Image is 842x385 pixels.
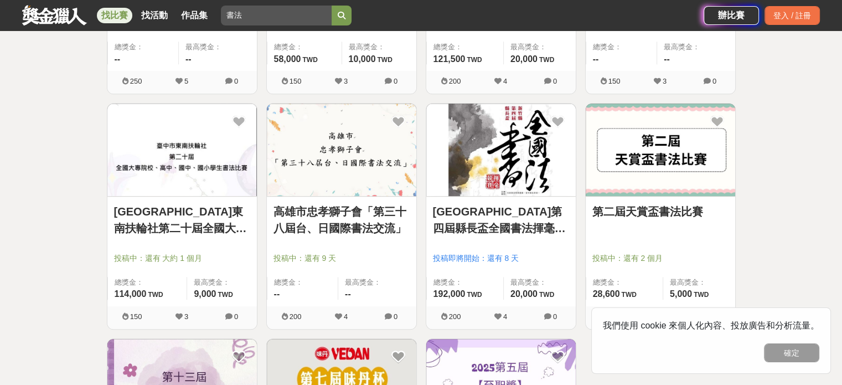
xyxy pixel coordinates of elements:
span: 最高獎金： [349,42,410,53]
span: 4 [344,312,348,321]
span: 0 [394,77,397,85]
span: 150 [608,77,621,85]
span: 投稿即將開始：還有 8 天 [433,253,569,264]
span: 58,000 [274,54,301,64]
img: Cover Image [107,104,257,196]
a: 高雄市忠孝獅子會「第三十八屆台、日國際書法交流」 [273,203,410,237]
span: TWD [218,291,233,299]
span: 250 [130,77,142,85]
span: 總獎金： [593,42,650,53]
span: 投稿中：還有 2 個月 [592,253,729,264]
span: 最高獎金： [670,277,729,288]
span: 我們使用 cookie 來個人化內容、投放廣告和分析流量。 [603,321,819,330]
span: 192,000 [433,289,466,299]
span: 20,000 [510,54,538,64]
span: 最高獎金： [664,42,729,53]
img: Cover Image [586,104,735,196]
span: 0 [234,77,238,85]
span: 10,000 [349,54,376,64]
a: 作品集 [177,8,212,23]
a: 辦比賽 [704,6,759,25]
input: 這樣Sale也可以： 安聯人壽創意銷售法募集 [221,6,332,25]
div: 登入 / 註冊 [764,6,820,25]
a: 第二屆天賞盃書法比賽 [592,203,729,220]
span: 總獎金： [274,42,335,53]
span: 200 [449,77,461,85]
span: 5 [184,77,188,85]
span: 200 [449,312,461,321]
span: 最高獎金： [510,277,569,288]
span: TWD [467,56,482,64]
img: Cover Image [426,104,576,196]
span: 投稿中：還有 9 天 [273,253,410,264]
a: [GEOGRAPHIC_DATA]第四屆縣長盃全國書法揮毫競賽 [433,203,569,237]
span: 3 [344,77,348,85]
span: 0 [712,77,716,85]
span: TWD [621,291,636,299]
span: 0 [234,312,238,321]
span: -- [115,54,121,64]
span: 3 [184,312,188,321]
a: [GEOGRAPHIC_DATA]東南扶輪社第二十屆全國大專院校、高中、國中、國小學生書法比賽 [114,203,250,237]
span: TWD [377,56,392,64]
span: 總獎金： [274,277,332,288]
img: Cover Image [267,104,416,196]
span: -- [345,289,351,299]
span: 28,600 [593,289,620,299]
span: 121,500 [433,54,466,64]
span: TWD [148,291,163,299]
span: 0 [394,312,397,321]
span: 4 [503,77,507,85]
span: -- [664,54,670,64]
span: 總獎金： [433,42,497,53]
span: 20,000 [510,289,538,299]
a: 找比賽 [97,8,132,23]
span: 總獎金： [433,277,497,288]
span: -- [274,289,280,299]
span: 最高獎金： [510,42,569,53]
span: -- [185,54,192,64]
span: 總獎金： [115,42,172,53]
span: 9,000 [194,289,216,299]
span: 0 [553,312,557,321]
span: 0 [553,77,557,85]
span: TWD [539,56,554,64]
span: 總獎金： [593,277,656,288]
button: 確定 [764,343,819,362]
span: 4 [503,312,507,321]
span: 最高獎金： [345,277,410,288]
span: TWD [539,291,554,299]
span: 投稿中：還有 大約 1 個月 [114,253,250,264]
span: 最高獎金： [185,42,250,53]
span: 150 [130,312,142,321]
span: 最高獎金： [194,277,250,288]
span: -- [593,54,599,64]
span: 200 [290,312,302,321]
span: TWD [467,291,482,299]
a: 找活動 [137,8,172,23]
span: 114,000 [115,289,147,299]
span: 總獎金： [115,277,180,288]
span: TWD [302,56,317,64]
span: 3 [663,77,667,85]
span: TWD [694,291,709,299]
span: 150 [290,77,302,85]
span: 5,000 [670,289,692,299]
